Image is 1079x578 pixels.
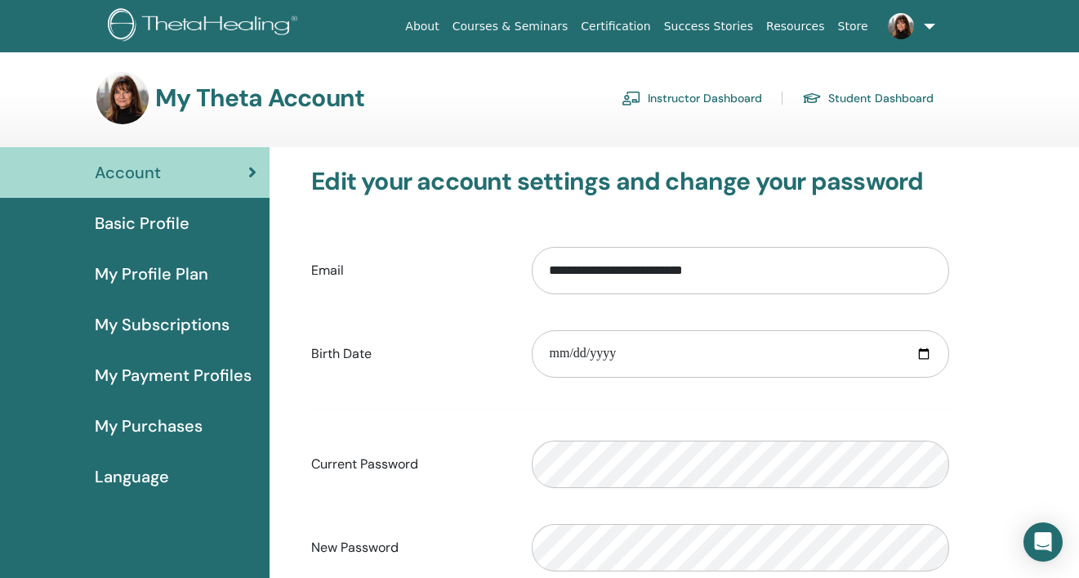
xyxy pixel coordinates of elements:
span: My Profile Plan [95,262,208,286]
a: Success Stories [658,11,760,42]
a: Resources [760,11,832,42]
span: My Payment Profiles [95,363,252,388]
label: Birth Date [299,338,519,370]
a: Student Dashboard [802,85,934,111]
img: chalkboard-teacher.svg [622,91,641,105]
div: Open Intercom Messenger [1023,522,1063,562]
img: graduation-cap.svg [802,92,822,105]
a: About [399,11,445,42]
span: Basic Profile [95,211,189,235]
label: New Password [299,532,519,563]
span: Language [95,464,169,489]
span: Account [95,160,161,185]
h3: My Theta Account [155,83,364,113]
label: Current Password [299,449,519,480]
span: My Subscriptions [95,312,230,337]
label: Email [299,255,519,286]
img: default.jpg [96,72,149,124]
a: Store [832,11,875,42]
span: My Purchases [95,414,203,438]
img: logo.png [108,8,303,45]
a: Certification [574,11,657,42]
a: Courses & Seminars [446,11,575,42]
h3: Edit your account settings and change your password [311,167,949,196]
img: default.jpg [888,13,914,39]
a: Instructor Dashboard [622,85,762,111]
